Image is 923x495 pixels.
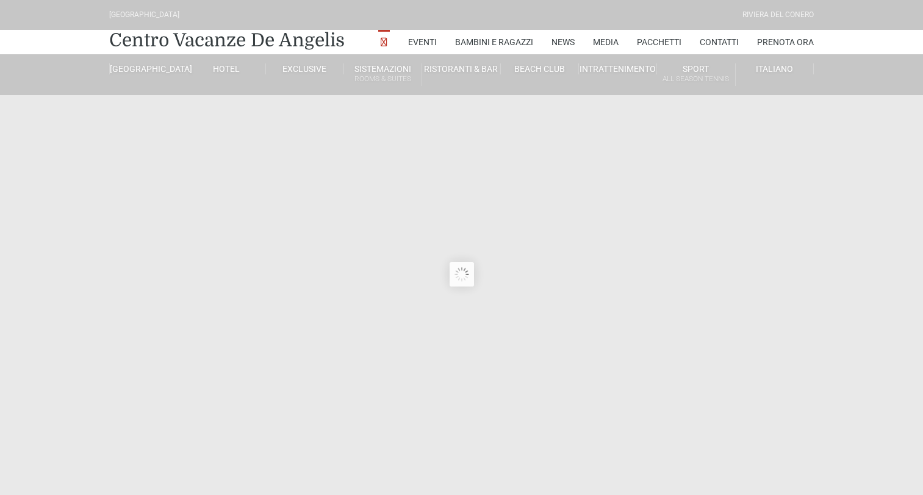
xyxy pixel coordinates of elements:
small: All Season Tennis [657,73,734,85]
a: Media [593,30,619,54]
a: Centro Vacanze De Angelis [109,28,345,52]
a: Prenota Ora [757,30,814,54]
a: Pacchetti [637,30,681,54]
a: Contatti [700,30,739,54]
a: SportAll Season Tennis [657,63,735,86]
a: Exclusive [266,63,344,74]
a: Ristoranti & Bar [422,63,500,74]
a: SistemazioniRooms & Suites [344,63,422,86]
a: Hotel [187,63,265,74]
a: Intrattenimento [579,63,657,74]
a: Bambini e Ragazzi [455,30,533,54]
a: News [551,30,575,54]
div: [GEOGRAPHIC_DATA] [109,9,179,21]
a: Italiano [736,63,814,74]
a: [GEOGRAPHIC_DATA] [109,63,187,74]
a: Eventi [408,30,437,54]
span: Italiano [756,64,793,74]
div: Riviera Del Conero [742,9,814,21]
small: Rooms & Suites [344,73,422,85]
a: Beach Club [501,63,579,74]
